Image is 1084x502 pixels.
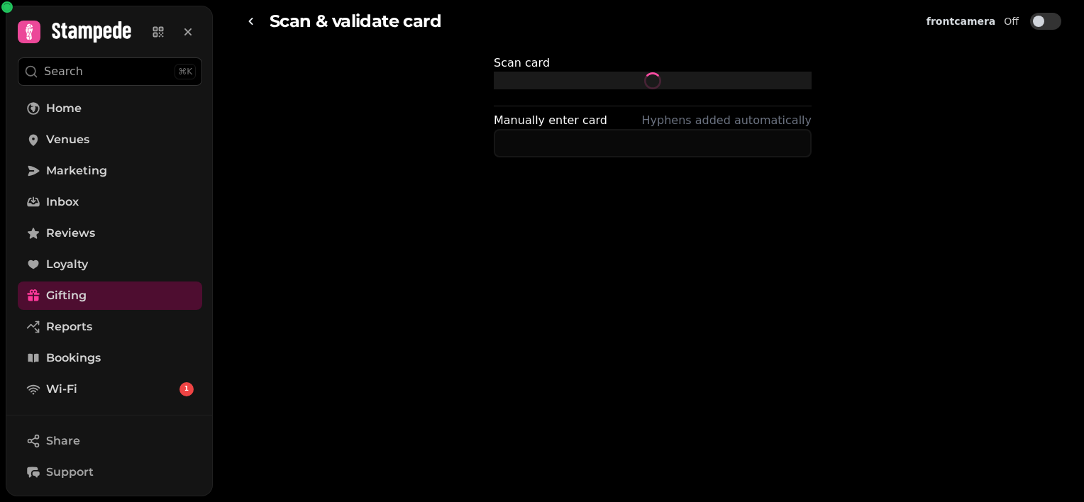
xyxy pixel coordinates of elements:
span: Wi-Fi [46,381,77,398]
span: Loyalty [46,256,88,273]
a: go-back [244,7,270,35]
span: Venues [46,131,89,148]
a: Home [18,94,202,123]
span: Bookings [46,350,101,367]
h2: Scan & validate card [270,8,441,35]
span: Reviews [46,225,95,242]
span: Home [46,100,82,117]
a: Inbox [18,188,202,216]
a: Wi-Fi1 [18,375,202,403]
a: Bookings [18,344,202,372]
a: Gifting [18,281,202,310]
a: Reports [18,313,202,341]
a: Venues [18,125,202,154]
label: front camera [927,14,995,29]
button: Search⌘K [18,57,202,86]
a: Loyalty [18,250,202,279]
span: Marketing [46,162,107,179]
button: Share [18,427,202,455]
label: Scan card [494,55,550,72]
p: Hyphens added automatically [642,112,812,129]
span: Gifting [46,287,87,304]
label: Off [1004,13,1019,30]
div: ⌘K [175,64,196,79]
span: Support [46,464,94,481]
button: Support [18,458,202,486]
span: 1 [184,384,189,394]
a: Marketing [18,157,202,185]
label: Manually enter card [494,112,607,129]
p: Search [44,63,83,80]
a: Reviews [18,219,202,247]
span: Inbox [46,194,79,211]
span: Reports [46,318,92,335]
span: Share [46,433,80,450]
